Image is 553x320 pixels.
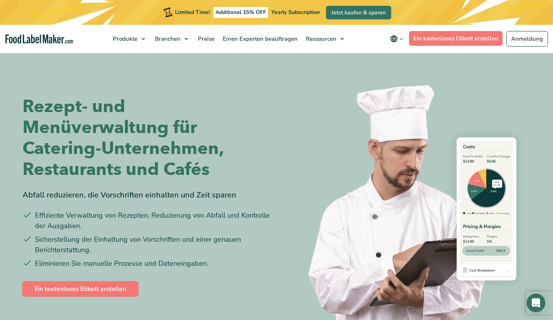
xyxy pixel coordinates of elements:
span: Branchen [153,35,181,43]
li: Sicherstellung der Einhaltung von Vorschriften und einer genauen Berichterstattung. [23,234,271,255]
span: Additional 15% OFF [213,7,268,18]
div: Abfall reduzieren, die Vorschriften einhalten und Zeit sparen [23,189,271,201]
span: Yearly Subscription [271,9,320,16]
a: Preise [194,25,217,53]
span: Einen Experten beauftragen [220,35,298,43]
a: Anmeldung [506,31,548,47]
a: Branchen [151,25,192,53]
li: Eliminieren Sie manuelle Prozesse und Dateneingaben. [23,258,271,269]
a: Ein kostenloses Etikett erstellen [409,31,503,46]
a: Ein kostenloses Etikett erstellen [22,281,139,297]
li: Effiziente Verwaltung von Rezepten, Reduzierung von Abfall und Kontrolle der Ausgaben. [23,210,271,231]
span: Preise [196,35,215,43]
a: Einen Experten beauftragen [219,25,300,53]
span: Limited Time! [175,9,210,16]
h1: Rezept- und Menüverwaltung für Catering-Unternehmen, Restaurants und Cafés [23,96,271,180]
a: Produkte [109,25,149,53]
span: Produkte [111,35,138,43]
div: Open Intercom Messenger [527,294,545,312]
a: Ressourcen [302,25,348,53]
span: Ressourcen [303,35,337,43]
a: Jetzt kaufen & sparen [326,6,391,19]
